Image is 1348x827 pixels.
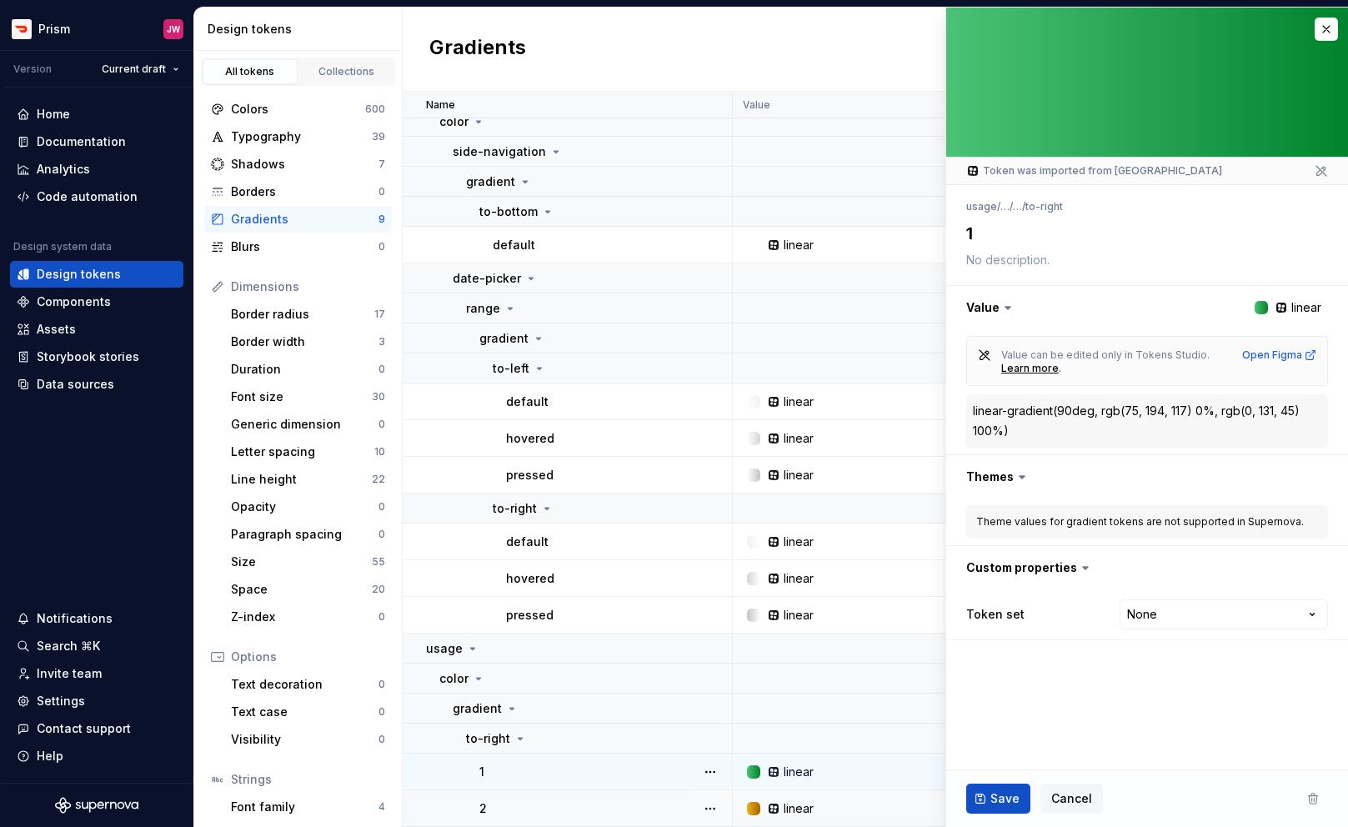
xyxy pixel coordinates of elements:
a: Text case0 [224,699,392,725]
div: 0%, [1195,403,1218,419]
p: to-right [493,500,537,517]
div: Border width [231,333,378,350]
div: Space [231,581,372,598]
a: Colors600 [204,96,392,123]
p: default [506,534,549,550]
div: Dimensions [231,278,385,295]
span: Value can be edited only in Tokens Studio. [1001,348,1210,361]
div: 3 [378,335,385,348]
span: Cancel [1051,790,1092,807]
li: usage [966,200,997,213]
div: rgb(0, 131, 45) [1221,403,1300,419]
div: 9 [378,213,385,226]
div: 10 [374,445,385,459]
div: Gradients [231,211,378,228]
div: linear [784,534,814,550]
div: linear [784,607,814,624]
div: Assets [37,321,76,338]
div: linear [784,467,814,484]
a: Learn more [1001,362,1059,375]
p: color [439,670,469,687]
div: Line height [231,471,372,488]
div: 7 [378,158,385,171]
div: Data sources [37,376,114,393]
p: date-picker [453,270,521,287]
div: 30 [372,390,385,403]
a: Documentation [10,128,183,155]
p: 1 [479,764,484,780]
li: … [1013,200,1022,213]
a: Settings [10,688,183,714]
div: rgb(75, 194, 117) [1101,403,1192,419]
div: Components [37,293,111,310]
li: / [997,200,1000,213]
span: . [1059,362,1061,374]
a: Z-index0 [224,604,392,630]
div: Generic dimension [231,416,378,433]
div: Documentation [37,133,126,150]
div: Analytics [37,161,90,178]
button: Help [10,743,183,769]
div: Shadows [231,156,378,173]
button: Contact support [10,715,183,742]
div: 17 [374,308,385,321]
li: / [1010,200,1013,213]
p: to-left [493,360,529,377]
div: Search ⌘K [37,638,100,654]
button: PrismJW [3,11,190,47]
div: 4 [378,800,385,814]
p: default [493,237,535,253]
div: 0 [378,610,385,624]
p: Value [743,98,770,112]
div: linear [784,800,814,817]
p: side-navigation [453,143,546,160]
p: default [506,393,549,410]
a: Letter spacing10 [224,439,392,465]
div: Strings [231,771,385,788]
a: Visibility0 [224,726,392,753]
span: Save [990,790,1020,807]
div: Collections [305,65,388,78]
a: Supernova Logo [55,797,138,814]
div: Design tokens [37,266,121,283]
div: Z-index [231,609,378,625]
a: Borders0 [204,178,392,205]
div: 0 [378,705,385,719]
a: Line height22 [224,466,392,493]
a: Blurs0 [204,233,392,260]
div: Notifications [37,610,113,627]
a: Gradients9 [204,206,392,233]
img: bd52d190-91a7-4889-9e90-eccda45865b1.png [12,19,32,39]
textarea: 1 [963,218,1325,248]
div: Help [37,748,63,764]
p: color [439,113,469,130]
div: 55 [372,555,385,569]
a: Font family4 [224,794,392,820]
div: linear [784,570,814,587]
div: Duration [231,361,378,378]
a: Open Figma [1242,348,1317,362]
a: Design tokens [10,261,183,288]
a: Font size30 [224,383,392,410]
p: Name [426,98,455,112]
div: Prism [38,21,70,38]
a: Border width3 [224,328,392,355]
div: Borders [231,183,378,200]
a: Paragraph spacing0 [224,521,392,548]
div: Code automation [37,188,138,205]
div: Paragraph spacing [231,526,378,543]
a: Components [10,288,183,315]
a: Shadows7 [204,151,392,178]
div: linear [784,764,814,780]
p: gradient [479,330,529,347]
p: range [466,300,500,317]
div: 0 [378,240,385,253]
div: 600 [365,103,385,116]
div: Size [231,554,372,570]
p: gradient [453,700,502,717]
div: Font family [231,799,378,815]
div: Invite team [37,665,102,682]
div: JW [167,23,180,36]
